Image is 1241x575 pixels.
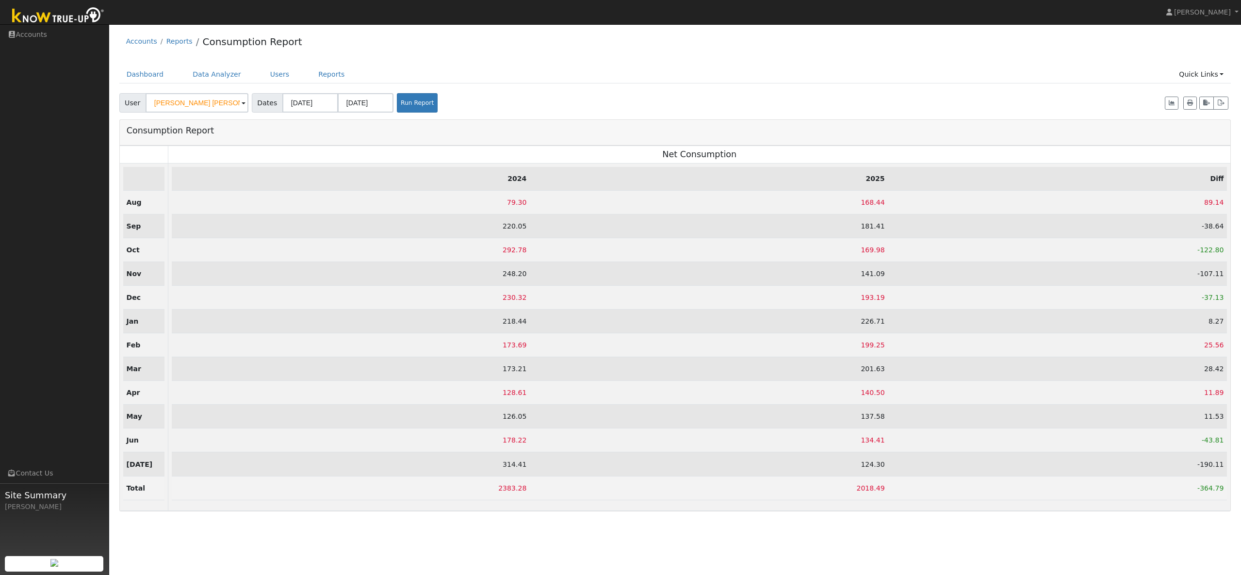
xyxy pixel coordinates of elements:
[888,452,1227,476] td: -190.11
[127,412,142,420] strong: May
[1174,8,1231,16] span: [PERSON_NAME]
[888,262,1227,285] td: -107.11
[172,262,530,285] td: 248.20
[888,428,1227,452] td: -43.81
[530,310,888,333] td: 226.71
[146,93,248,113] input: Select a User
[127,294,141,301] strong: Dec
[888,405,1227,428] td: 11.53
[1172,66,1231,83] a: Quick Links
[172,452,530,476] td: 314.41
[888,310,1227,333] td: 8.27
[1213,97,1228,110] button: Export Interval Data
[530,333,888,357] td: 199.25
[202,36,302,48] a: Consumption Report
[127,123,214,138] h3: Consumption Report
[127,317,139,325] strong: Jan
[127,460,153,468] strong: [DATE]
[530,452,888,476] td: 124.30
[172,214,530,238] td: 220.05
[127,389,140,396] strong: Apr
[1210,175,1224,182] strong: Diff
[5,489,104,502] span: Site Summary
[530,357,888,381] td: 201.63
[1165,97,1178,110] button: Show Graph
[311,66,352,83] a: Reports
[252,93,283,113] span: Dates
[888,357,1227,381] td: 28.42
[530,286,888,310] td: 193.19
[865,175,884,182] strong: 2025
[888,381,1227,405] td: 11.89
[888,476,1227,500] td: -364.79
[530,262,888,285] td: 141.09
[172,428,530,452] td: 178.22
[127,246,140,254] strong: Oct
[888,286,1227,310] td: -37.13
[172,286,530,310] td: 230.32
[185,66,248,83] a: Data Analyzer
[530,190,888,214] td: 168.44
[119,93,146,113] span: User
[530,381,888,405] td: 140.50
[127,341,141,349] strong: Feb
[127,484,145,492] strong: Total
[172,381,530,405] td: 128.61
[530,214,888,238] td: 181.41
[888,333,1227,357] td: 25.56
[172,190,530,214] td: 79.30
[530,428,888,452] td: 134.41
[172,238,530,262] td: 292.78
[50,559,58,567] img: retrieve
[127,270,142,278] strong: Nov
[172,405,530,428] td: 126.05
[7,5,109,27] img: Know True-Up
[5,502,104,512] div: [PERSON_NAME]
[172,149,1227,160] h3: Net Consumption
[166,37,193,45] a: Reports
[888,238,1227,262] td: -122.80
[127,436,139,444] strong: Jun
[397,93,438,113] button: Run Report
[530,476,888,500] td: 2018.49
[530,238,888,262] td: 169.98
[530,405,888,428] td: 137.58
[888,214,1227,238] td: -38.64
[172,357,530,381] td: 173.21
[126,37,157,45] a: Accounts
[127,365,141,373] strong: Mar
[127,222,141,230] strong: Sep
[172,310,530,333] td: 218.44
[1183,97,1197,110] button: Print
[172,333,530,357] td: 173.69
[1199,97,1214,110] button: Export to CSV
[172,476,530,500] td: 2383.28
[127,198,142,206] strong: Aug
[888,190,1227,214] td: 89.14
[119,66,171,83] a: Dashboard
[507,175,526,182] strong: 2024
[263,66,297,83] a: Users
